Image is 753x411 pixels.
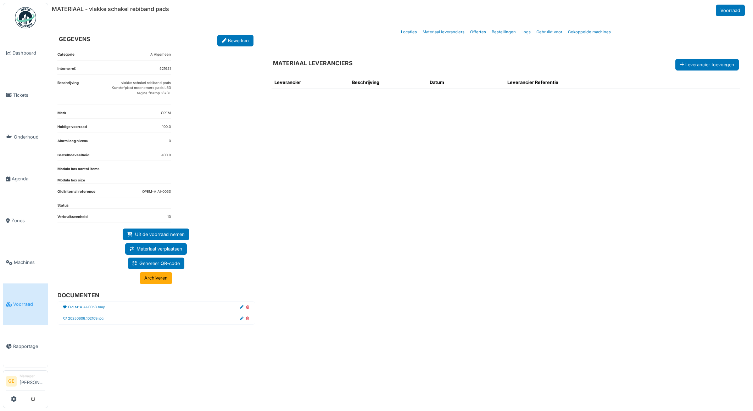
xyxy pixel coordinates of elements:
[57,178,85,183] dt: Modula box size
[57,189,95,197] dt: Old internal reference
[349,76,427,89] th: Beschrijving
[273,60,352,67] h6: MATERIAAL LEVERANCIERS
[57,111,66,119] dt: Merk
[15,7,36,28] img: Badge_color-CXgf-gQk.svg
[398,24,420,40] a: Locaties
[11,217,45,224] span: Zones
[160,66,171,72] dd: 521621
[57,203,68,208] dt: Status
[3,32,48,74] a: Dashboard
[140,272,172,284] a: Archiveren
[12,50,45,56] span: Dashboard
[112,80,171,96] p: vlakke schakel rebiband pads Kunstofplaat meenemers pads L53 regina flitetop 1873T
[420,24,467,40] a: Materiaal leveranciers
[534,24,565,40] a: Gebruikt voor
[13,92,45,98] span: Tickets
[57,139,88,147] dt: Alarm laag niveau
[57,292,249,299] h6: DOCUMENTEN
[3,242,48,283] a: Machines
[3,116,48,158] a: Onderhoud
[716,5,745,16] a: Voorraad
[13,343,45,350] span: Rapportage
[57,124,87,133] dt: Huidige voorraad
[59,36,90,43] h6: GEGEVENS
[14,134,45,140] span: Onderhoud
[3,200,48,242] a: Zones
[504,76,619,89] th: Leverancier Referentie
[565,24,614,40] a: Gekoppelde machines
[142,189,171,195] dd: OPEM-A Al-0053
[3,158,48,199] a: Agenda
[57,52,74,60] dt: Categorie
[162,124,171,130] dd: 100.0
[217,35,253,46] a: Bewerken
[13,301,45,308] span: Voorraad
[3,74,48,116] a: Tickets
[57,214,88,223] dt: Verbruikseenheid
[19,373,45,379] div: Manager
[125,243,187,255] a: Materiaal verplaatsen
[57,167,99,172] dt: Modula box aantal items
[52,6,169,12] h6: MATERIAAL - vlakke schakel rebiband pads
[6,376,17,387] li: GE
[3,325,48,367] a: Rapportage
[169,139,171,144] dd: 0
[68,305,105,310] a: OPEM-A Al-0053.bmp
[427,76,504,89] th: Datum
[57,153,89,161] dt: Bestelhoeveelheid
[57,80,79,105] dt: Beschrijving
[161,111,171,116] dd: OPEM
[519,24,534,40] a: Logs
[161,153,171,158] dd: 400.0
[167,214,171,220] dd: 10
[467,24,489,40] a: Offertes
[68,316,104,321] a: 20250606_102109.jpg
[3,283,48,325] a: Voorraad
[128,258,184,269] a: Genereer QR-code
[6,373,45,390] a: GE Manager[PERSON_NAME]
[150,52,171,57] dd: A Algemeen
[19,373,45,389] li: [PERSON_NAME]
[12,175,45,182] span: Agenda
[14,259,45,266] span: Machines
[489,24,519,40] a: Bestellingen
[123,229,189,240] a: Uit de voorraad nemen
[272,76,349,89] th: Leverancier
[675,59,739,71] button: Leverancier toevoegen
[57,66,76,74] dt: Interne ref.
